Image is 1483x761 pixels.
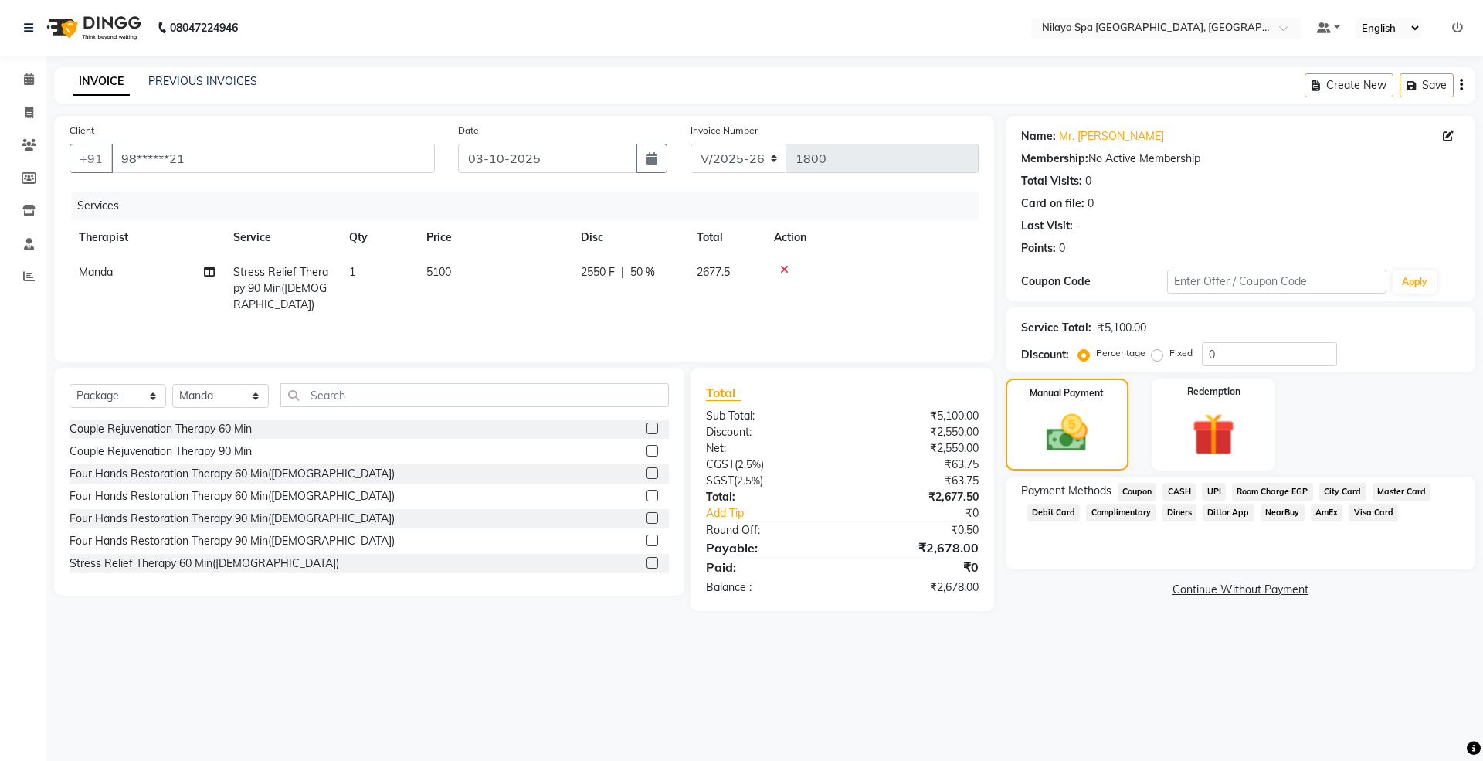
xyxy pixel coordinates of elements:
[694,558,842,576] div: Paid:
[687,220,765,255] th: Total
[765,220,979,255] th: Action
[738,458,761,471] span: 2.5%
[842,579,989,596] div: ₹2,678.00
[1096,346,1145,360] label: Percentage
[70,533,395,549] div: Four Hands Restoration Therapy 90 Min([DEMOGRAPHIC_DATA])
[867,505,989,521] div: ₹0
[630,264,655,280] span: 50 %
[694,408,842,424] div: Sub Total:
[1373,483,1431,501] span: Master Card
[1021,240,1056,256] div: Points:
[1086,504,1156,521] span: Complimentary
[1311,504,1343,521] span: AmEx
[1305,73,1393,97] button: Create New
[1021,195,1084,212] div: Card on file:
[280,383,669,407] input: Search
[1033,409,1101,457] img: _cash.svg
[694,457,842,473] div: ( )
[1021,483,1111,499] span: Payment Methods
[694,424,842,440] div: Discount:
[426,265,451,279] span: 5100
[694,522,842,538] div: Round Off:
[1232,483,1313,501] span: Room Charge EGP
[1261,504,1305,521] span: NearBuy
[1162,483,1196,501] span: CASH
[694,505,867,521] a: Add Tip
[1021,173,1082,189] div: Total Visits:
[1021,151,1088,167] div: Membership:
[224,220,340,255] th: Service
[458,124,479,138] label: Date
[70,443,252,460] div: Couple Rejuvenation Therapy 90 Min
[1076,218,1081,234] div: -
[111,144,435,173] input: Search by Name/Mobile/Email/Code
[706,457,735,471] span: CGST
[1021,347,1069,363] div: Discount:
[1169,346,1193,360] label: Fixed
[1021,218,1073,234] div: Last Visit:
[842,473,989,489] div: ₹63.75
[694,440,842,457] div: Net:
[1349,504,1398,521] span: Visa Card
[1167,270,1386,294] input: Enter Offer / Coupon Code
[842,440,989,457] div: ₹2,550.00
[1203,504,1254,521] span: Dittor App
[71,192,990,220] div: Services
[1059,128,1164,144] a: Mr. [PERSON_NAME]
[340,220,417,255] th: Qty
[706,385,741,401] span: Total
[842,522,989,538] div: ₹0.50
[1021,320,1091,336] div: Service Total:
[842,424,989,440] div: ₹2,550.00
[70,488,395,505] div: Four Hands Restoration Therapy 60 Min([DEMOGRAPHIC_DATA])
[1179,408,1248,461] img: _gift.svg
[694,538,842,557] div: Payable:
[39,6,145,49] img: logo
[691,124,758,138] label: Invoice Number
[1027,504,1081,521] span: Debit Card
[1118,483,1157,501] span: Coupon
[70,511,395,527] div: Four Hands Restoration Therapy 90 Min([DEMOGRAPHIC_DATA])
[70,555,339,572] div: Stress Relief Therapy 60 Min([DEMOGRAPHIC_DATA])
[706,474,734,488] span: SGST
[842,408,989,424] div: ₹5,100.00
[1021,128,1056,144] div: Name:
[70,124,94,138] label: Client
[1187,385,1240,399] label: Redemption
[842,538,989,557] div: ₹2,678.00
[621,264,624,280] span: |
[1030,386,1104,400] label: Manual Payment
[417,220,572,255] th: Price
[1085,173,1091,189] div: 0
[1009,582,1472,598] a: Continue Without Payment
[581,264,615,280] span: 2550 F
[1162,504,1196,521] span: Diners
[79,265,113,279] span: Manda
[1400,73,1454,97] button: Save
[233,265,328,311] span: Stress Relief Therapy 90 Min([DEMOGRAPHIC_DATA])
[1098,320,1146,336] div: ₹5,100.00
[1021,273,1167,290] div: Coupon Code
[1088,195,1094,212] div: 0
[1202,483,1226,501] span: UPI
[694,473,842,489] div: ( )
[694,579,842,596] div: Balance :
[842,558,989,576] div: ₹0
[1319,483,1366,501] span: City Card
[694,489,842,505] div: Total:
[842,489,989,505] div: ₹2,677.50
[1021,151,1460,167] div: No Active Membership
[572,220,687,255] th: Disc
[70,220,224,255] th: Therapist
[737,474,760,487] span: 2.5%
[148,74,257,88] a: PREVIOUS INVOICES
[70,421,252,437] div: Couple Rejuvenation Therapy 60 Min
[842,457,989,473] div: ₹63.75
[70,144,113,173] button: +91
[1393,270,1437,294] button: Apply
[70,466,395,482] div: Four Hands Restoration Therapy 60 Min([DEMOGRAPHIC_DATA])
[1059,240,1065,256] div: 0
[349,265,355,279] span: 1
[170,6,238,49] b: 08047224946
[697,265,730,279] span: 2677.5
